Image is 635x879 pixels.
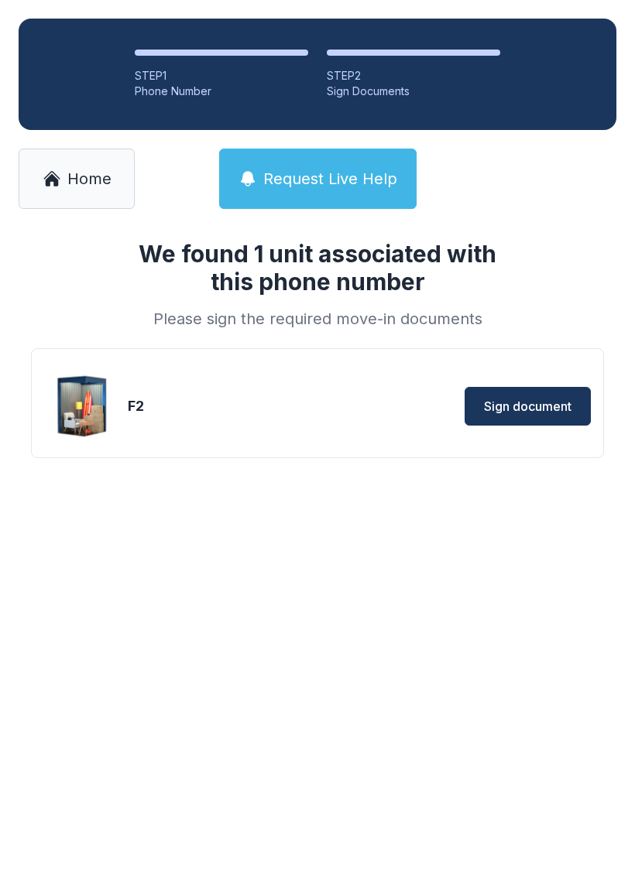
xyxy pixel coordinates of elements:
div: F2 [128,395,314,417]
span: Request Live Help [263,168,397,190]
span: Home [67,168,112,190]
h1: We found 1 unit associated with this phone number [119,240,516,296]
div: STEP 1 [135,68,308,84]
span: Sign document [484,397,571,416]
div: Phone Number [135,84,308,99]
div: Please sign the required move-in documents [119,308,516,330]
div: STEP 2 [327,68,500,84]
div: Sign Documents [327,84,500,99]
